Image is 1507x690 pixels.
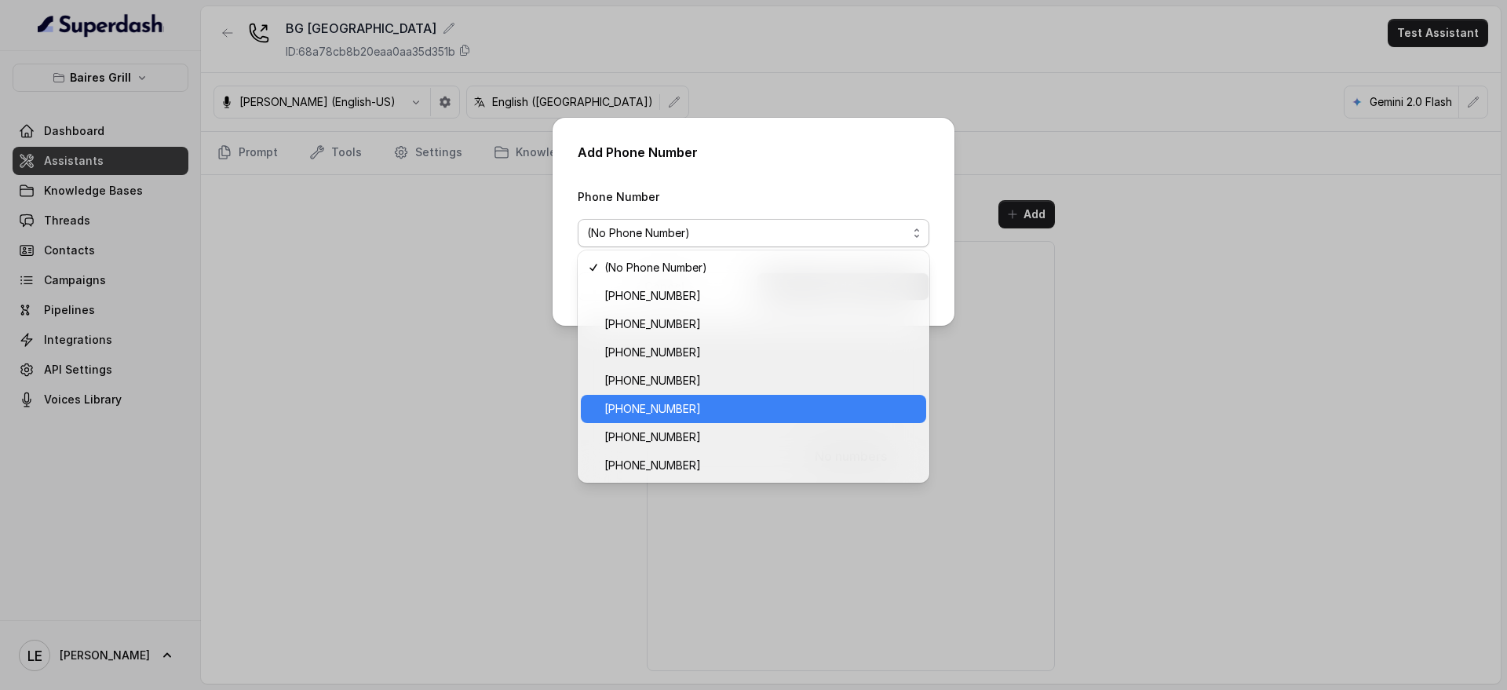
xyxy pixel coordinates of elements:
span: (No Phone Number) [587,224,907,243]
span: [PHONE_NUMBER] [604,428,917,447]
span: [PHONE_NUMBER] [604,456,917,475]
span: [PHONE_NUMBER] [604,400,917,418]
span: [PHONE_NUMBER] [604,315,917,334]
span: [PHONE_NUMBER] [604,371,917,390]
button: (No Phone Number) [578,219,929,247]
span: (No Phone Number) [604,258,917,277]
div: (No Phone Number) [578,250,929,483]
span: [PHONE_NUMBER] [604,287,917,305]
span: [PHONE_NUMBER] [604,343,917,362]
